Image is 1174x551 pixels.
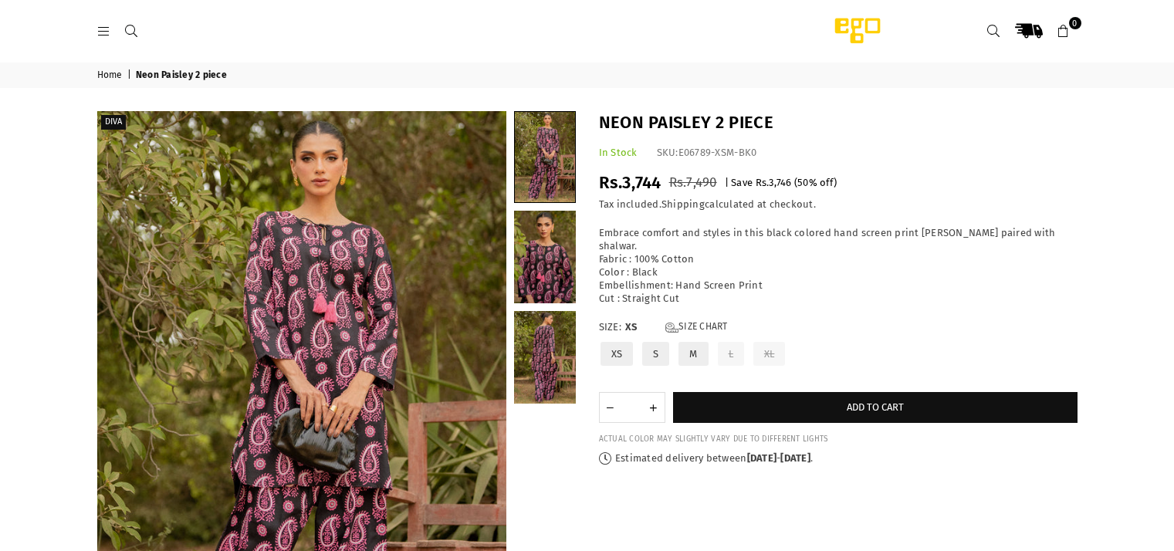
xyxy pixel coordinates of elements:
[661,198,705,211] a: Shipping
[86,63,1089,88] nav: breadcrumbs
[731,177,753,188] span: Save
[780,452,810,464] time: [DATE]
[136,69,229,82] span: Neon Paisley 2 piece
[599,321,1078,334] label: Size:
[797,177,809,188] span: 50
[127,69,134,82] span: |
[599,452,1078,465] p: Estimated delivery between - .
[599,340,635,367] label: XS
[1050,17,1078,45] a: 0
[792,15,923,46] img: Ego
[752,340,787,367] label: XL
[599,434,1078,445] div: ACTUAL COLOR MAY SLIGHTLY VARY DUE TO DIFFERENT LIGHTS
[599,111,1078,135] h1: Neon Paisley 2 piece
[599,172,661,193] span: Rs.3,744
[669,174,717,191] span: Rs.7,490
[101,115,126,130] label: Diva
[599,198,1078,211] div: Tax included. calculated at checkout.
[980,17,1008,45] a: Search
[716,340,746,367] label: L
[678,147,757,158] span: E06789-XSM-BK0
[747,452,777,464] time: [DATE]
[599,227,1078,305] p: Embrace comfort and styles in this black colored hand screen print [PERSON_NAME] paired with shal...
[1069,17,1081,29] span: 0
[665,321,728,334] a: Size Chart
[673,392,1078,423] button: Add to cart
[847,401,904,413] span: Add to cart
[641,340,671,367] label: S
[118,25,146,36] a: Search
[625,321,656,334] span: XS
[599,392,665,423] quantity-input: Quantity
[90,25,118,36] a: Menu
[657,147,757,160] div: SKU:
[677,340,709,367] label: M
[725,177,729,188] span: |
[756,177,792,188] span: Rs.3,746
[599,147,638,158] span: In Stock
[794,177,837,188] span: ( % off)
[97,69,125,82] a: Home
